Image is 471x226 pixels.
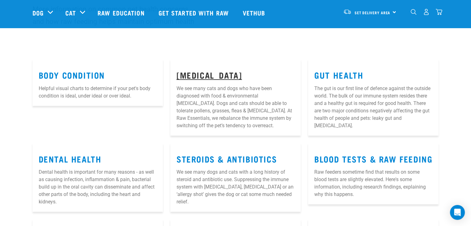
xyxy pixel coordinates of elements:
[39,156,102,161] a: Dental Health
[411,9,416,15] img: home-icon-1@2x.png
[177,156,277,161] a: Steroids & Antibiotics
[314,85,432,129] p: The gut is our first line of defence against the outside world. The bulk of our immune system res...
[177,72,242,77] a: [MEDICAL_DATA]
[91,0,152,25] a: Raw Education
[450,205,465,220] div: Open Intercom Messenger
[177,85,294,129] p: We see many cats and dogs who have been diagnosed with food & environmental [MEDICAL_DATA]. Dogs ...
[343,9,351,15] img: van-moving.png
[436,9,442,15] img: home-icon@2x.png
[314,168,432,198] p: Raw feeders sometime find that results on some blood tests are slightly elevated. Here's some inf...
[39,168,157,206] p: Dental health is important for many reasons - as well as causing infection, inflammation & pain, ...
[39,85,157,100] p: Helpful visual charts to determine if your pet's body condition is ideal, under ideal or over ideal.
[65,8,76,17] a: Cat
[33,8,44,17] a: Dog
[237,0,273,25] a: Vethub
[177,168,294,206] p: We see many dogs and cats with a long history of steroid and antibiotic use. Suppressing the immu...
[39,72,105,77] a: Body Condition
[152,0,237,25] a: Get started with Raw
[314,156,432,161] a: Blood Tests & Raw Feeding
[314,72,363,77] a: Gut Health
[423,9,430,15] img: user.png
[355,11,390,14] span: Set Delivery Area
